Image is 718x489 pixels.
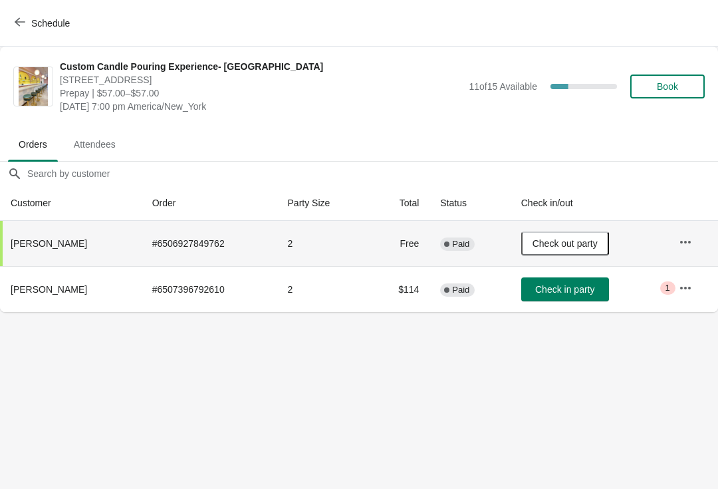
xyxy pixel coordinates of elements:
span: Book [657,81,678,92]
span: Prepay | $57.00–$57.00 [60,86,462,100]
th: Status [429,186,510,221]
th: Party Size [277,186,369,221]
span: 11 of 15 Available [469,81,537,92]
span: Attendees [63,132,126,156]
span: [PERSON_NAME] [11,284,87,295]
span: Orders [8,132,58,156]
td: 2 [277,221,369,266]
span: [DATE] 7:00 pm America/New_York [60,100,462,113]
img: Custom Candle Pouring Experience- Delray Beach [19,67,48,106]
span: Check in party [535,284,594,295]
td: Free [369,221,429,266]
button: Schedule [7,11,80,35]
td: # 6506927849762 [142,221,277,266]
span: Schedule [31,18,70,29]
th: Check in/out [511,186,668,221]
td: $114 [369,266,429,312]
th: Order [142,186,277,221]
input: Search by customer [27,162,718,186]
span: Check out party [533,238,598,249]
span: 1 [665,283,670,293]
span: [STREET_ADDRESS] [60,73,462,86]
td: # 6507396792610 [142,266,277,312]
td: 2 [277,266,369,312]
span: Paid [452,285,469,295]
button: Book [630,75,705,98]
th: Total [369,186,429,221]
button: Check out party [521,232,609,255]
span: Paid [452,239,469,249]
span: Custom Candle Pouring Experience- [GEOGRAPHIC_DATA] [60,60,462,73]
span: [PERSON_NAME] [11,238,87,249]
button: Check in party [521,277,609,301]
